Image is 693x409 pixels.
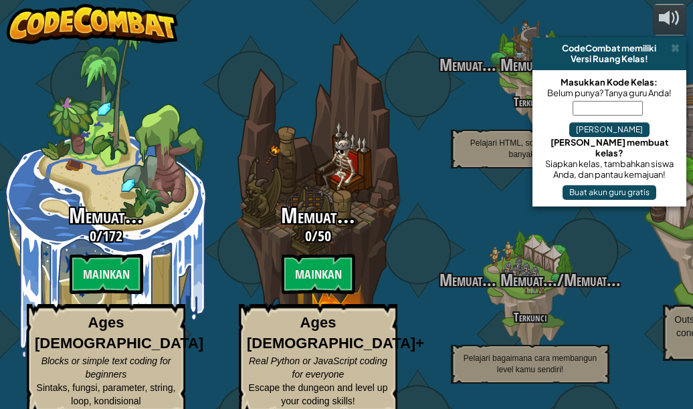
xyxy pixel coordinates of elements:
h4: Terkunci [424,96,636,108]
span: Pelajari bagaimana cara membangun level kamu sendiri! [464,354,597,374]
span: Memuat... [496,269,557,291]
h3: / [424,56,636,74]
span: Memuat... [439,53,496,76]
span: Memuat... [281,201,355,230]
span: Blocks or simple text coding for beginners [41,356,171,380]
span: Memuat... [69,201,143,230]
span: Memuat... [496,53,557,76]
span: Pelajari HTML, scripting dan lebih banyak lagi! [470,138,590,159]
div: Siapkan kelas, tambahkan siswa Anda, dan pantau kemajuan! [539,158,680,180]
span: Memuat... [439,269,496,291]
div: Versi Ruang Kelas! [538,53,681,64]
span: 0 [305,226,312,246]
div: CodeCombat memiliki [538,43,681,53]
span: Real Python or JavaScript coding for everyone [249,356,387,380]
btn: Mainkan [282,254,355,294]
span: Memuat... [564,269,621,291]
div: Belum punya? Tanya guru Anda! [539,88,680,98]
div: Masukkan Kode Kelas: [539,77,680,88]
strong: Ages [DEMOGRAPHIC_DATA]+ [247,314,424,352]
h3: / [212,228,424,244]
span: 0 [90,226,96,246]
h3: / [424,271,636,289]
btn: Mainkan [70,254,143,294]
button: [PERSON_NAME] [569,122,650,137]
div: [PERSON_NAME] membuat kelas? [539,137,680,158]
button: Atur suara [653,4,686,35]
h4: Terkunci [424,311,636,323]
span: Sintaks, fungsi, parameter, string, loop, kondisional [37,382,176,406]
span: 172 [102,226,122,246]
span: Escape the dungeon and level up your coding skills! [249,382,388,406]
div: Complete previous world to unlock [424,186,636,398]
span: 50 [318,226,331,246]
strong: Ages [DEMOGRAPHIC_DATA] [35,314,203,352]
img: CodeCombat - Learn how to code by playing a game [7,4,178,44]
button: Buat akun guru gratis [563,185,656,200]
